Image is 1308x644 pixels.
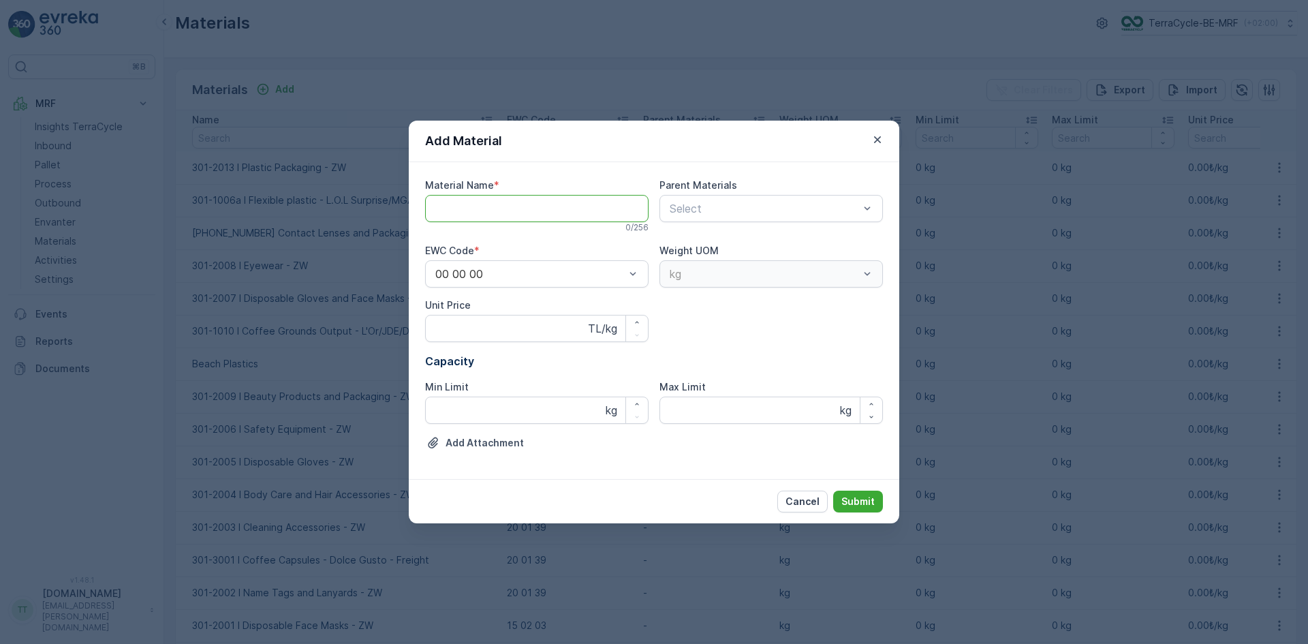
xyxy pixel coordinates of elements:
label: Unit Price [425,299,471,311]
label: Min Limit [425,381,469,393]
p: 0 / 256 [625,222,649,233]
p: kg [606,402,617,418]
label: Weight UOM [659,245,719,256]
button: Cancel [777,491,828,512]
p: TL/kg [588,320,617,337]
p: Select [670,200,859,217]
label: Max Limit [659,381,706,393]
label: EWC Code [425,245,474,256]
button: Submit [833,491,883,512]
p: Submit [841,495,875,508]
p: kg [840,402,852,418]
button: Upload File [425,435,525,451]
p: Capacity [425,353,883,369]
p: Add Material [425,132,502,151]
p: Cancel [785,495,820,508]
label: Material Name [425,179,494,191]
p: Add Attachment [446,436,524,450]
label: Parent Materials [659,179,737,191]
